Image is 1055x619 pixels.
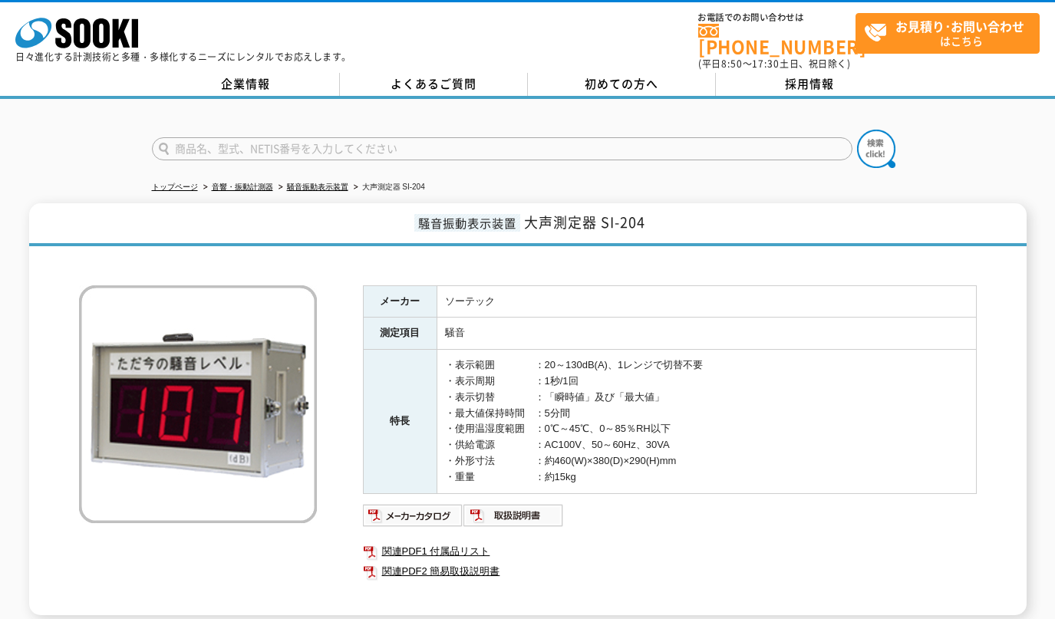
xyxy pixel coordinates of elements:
p: 日々進化する計測技術と多種・多様化するニーズにレンタルでお応えします。 [15,52,351,61]
span: 17:30 [752,57,780,71]
td: ・表示範囲 ：20～130dB(A)、1レンジで切替不要 ・表示周期 ：1秒/1回 ・表示切替 ：「瞬時値」及び「最大値」 ・最大値保持時間 ：5分間 ・使用温湿度範囲 ：0℃～45℃、0～85... [437,350,976,493]
a: メーカーカタログ [363,513,463,525]
span: 大声測定器 SI-204 [524,212,645,232]
a: 取扱説明書 [463,513,564,525]
input: 商品名、型式、NETIS番号を入力してください [152,137,852,160]
a: トップページ [152,183,198,191]
li: 大声測定器 SI-204 [351,179,425,196]
a: 初めての方へ [528,73,716,96]
td: ソーテック [437,285,976,318]
img: btn_search.png [857,130,895,168]
a: お見積り･お問い合わせはこちら [856,13,1040,54]
img: メーカーカタログ [363,503,463,528]
a: 関連PDF1 付属品リスト [363,542,977,561]
span: はこちら [864,14,1039,52]
a: 採用情報 [716,73,904,96]
a: 関連PDF2 簡易取扱説明書 [363,561,977,581]
span: 初めての方へ [585,75,658,92]
th: メーカー [363,285,437,318]
th: 測定項目 [363,318,437,350]
span: お電話でのお問い合わせは [698,13,856,22]
img: 取扱説明書 [463,503,564,528]
a: 企業情報 [152,73,340,96]
span: 騒音振動表示装置 [414,214,520,232]
a: 騒音振動表示装置 [287,183,348,191]
a: よくあるご質問 [340,73,528,96]
span: 8:50 [721,57,743,71]
a: [PHONE_NUMBER] [698,24,856,55]
a: 音響・振動計測器 [212,183,273,191]
th: 特長 [363,350,437,493]
img: 大声測定器 SI-204 [79,285,317,523]
td: 騒音 [437,318,976,350]
span: (平日 ～ 土日、祝日除く) [698,57,850,71]
strong: お見積り･お問い合わせ [895,17,1024,35]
